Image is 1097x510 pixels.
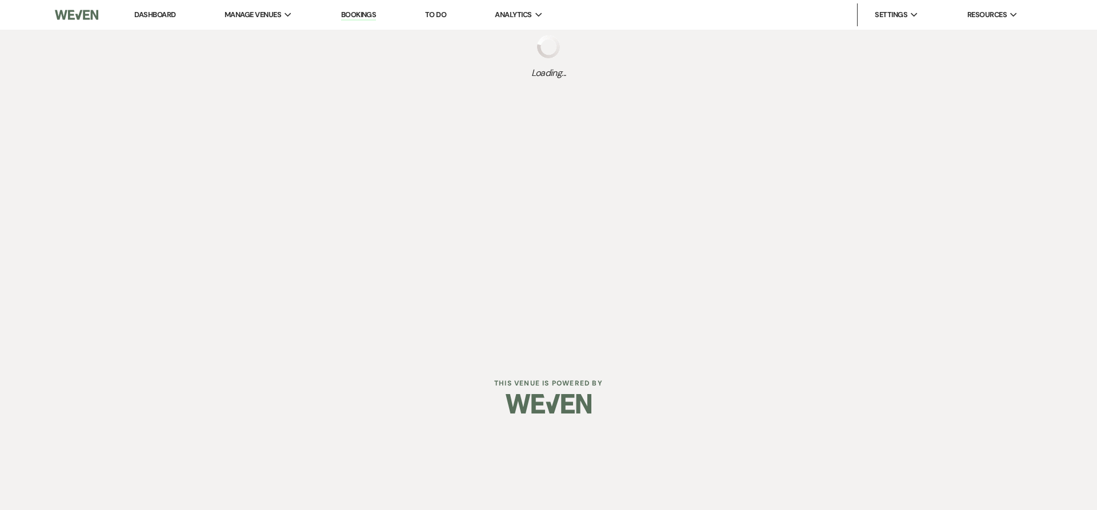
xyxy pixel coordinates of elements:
[537,35,560,58] img: loading spinner
[967,9,1007,21] span: Resources
[134,10,175,19] a: Dashboard
[425,10,446,19] a: To Do
[506,384,591,424] img: Weven Logo
[495,9,531,21] span: Analytics
[531,66,566,80] span: Loading...
[341,10,377,21] a: Bookings
[225,9,281,21] span: Manage Venues
[55,3,98,27] img: Weven Logo
[875,9,907,21] span: Settings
